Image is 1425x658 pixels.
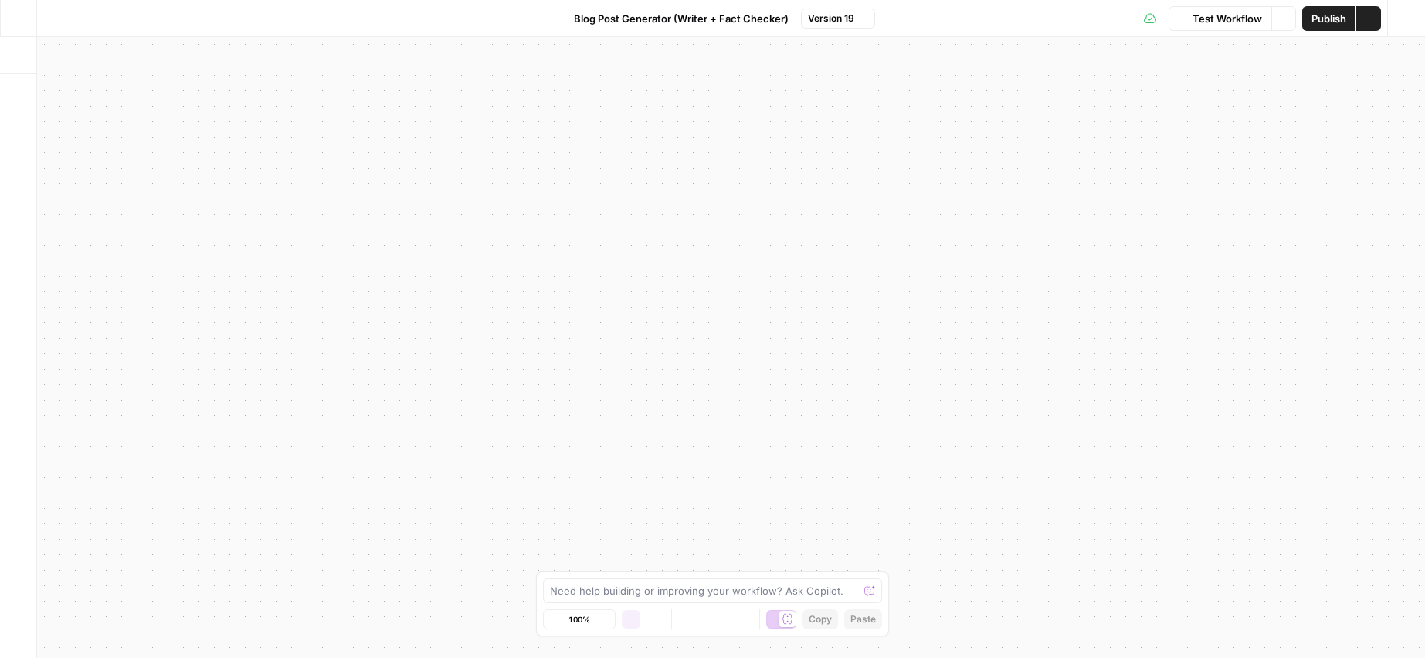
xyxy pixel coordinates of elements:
button: Version 19 [801,9,875,29]
span: Copy [809,612,832,626]
button: Paste [844,609,882,629]
button: Test Workflow [1169,6,1271,31]
span: Test Workflow [1193,11,1262,26]
button: Publish [1302,6,1355,31]
span: Version 19 [808,12,854,26]
span: Publish [1311,11,1346,26]
button: Copy [802,609,838,629]
span: Paste [850,612,876,626]
button: Blog Post Generator (Writer + Fact Checker) [551,6,798,31]
span: Blog Post Generator (Writer + Fact Checker) [574,11,789,26]
span: 100% [568,613,590,626]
